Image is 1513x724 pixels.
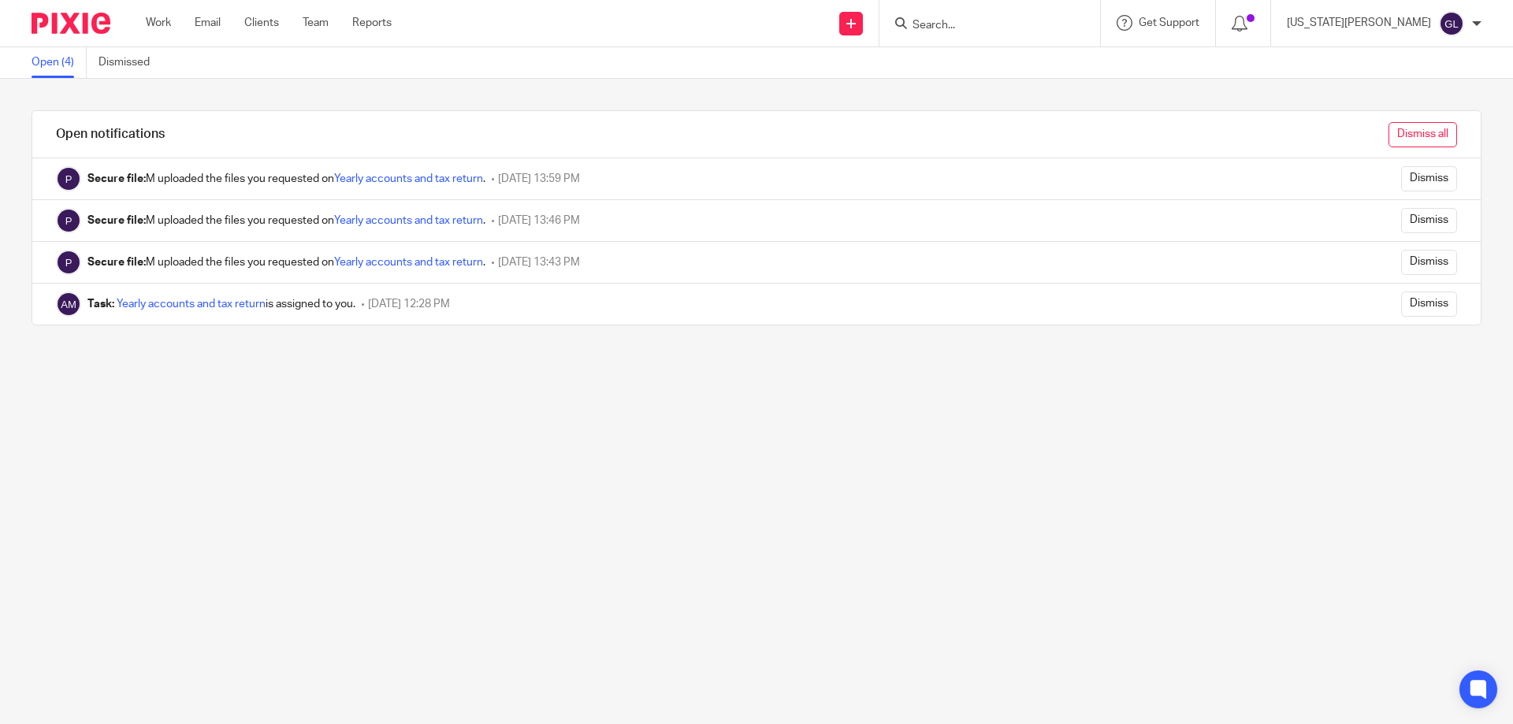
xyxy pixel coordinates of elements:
[1401,166,1457,191] input: Dismiss
[195,15,221,31] a: Email
[1439,11,1464,36] img: svg%3E
[56,208,81,233] img: Pixie
[56,291,81,317] img: Anne Mills
[352,15,392,31] a: Reports
[32,13,110,34] img: Pixie
[1287,15,1431,31] p: [US_STATE][PERSON_NAME]
[498,215,580,226] span: [DATE] 13:46 PM
[334,215,483,226] a: Yearly accounts and tax return
[87,296,355,312] div: is assigned to you.
[498,257,580,268] span: [DATE] 13:43 PM
[498,173,580,184] span: [DATE] 13:59 PM
[56,250,81,275] img: Pixie
[1401,291,1457,317] input: Dismiss
[1388,122,1457,147] input: Dismiss all
[87,215,146,226] b: Secure file:
[32,47,87,78] a: Open (4)
[1139,17,1199,28] span: Get Support
[303,15,329,31] a: Team
[56,166,81,191] img: Pixie
[87,257,146,268] b: Secure file:
[87,213,485,228] div: M uploaded the files you requested on .
[244,15,279,31] a: Clients
[334,173,483,184] a: Yearly accounts and tax return
[87,299,114,310] b: Task:
[117,299,266,310] a: Yearly accounts and tax return
[1401,250,1457,275] input: Dismiss
[99,47,162,78] a: Dismissed
[87,254,485,270] div: M uploaded the files you requested on .
[146,15,171,31] a: Work
[87,171,485,187] div: M uploaded the files you requested on .
[334,257,483,268] a: Yearly accounts and tax return
[911,19,1053,33] input: Search
[1401,208,1457,233] input: Dismiss
[56,126,165,143] h1: Open notifications
[368,299,450,310] span: [DATE] 12:28 PM
[87,173,146,184] b: Secure file:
